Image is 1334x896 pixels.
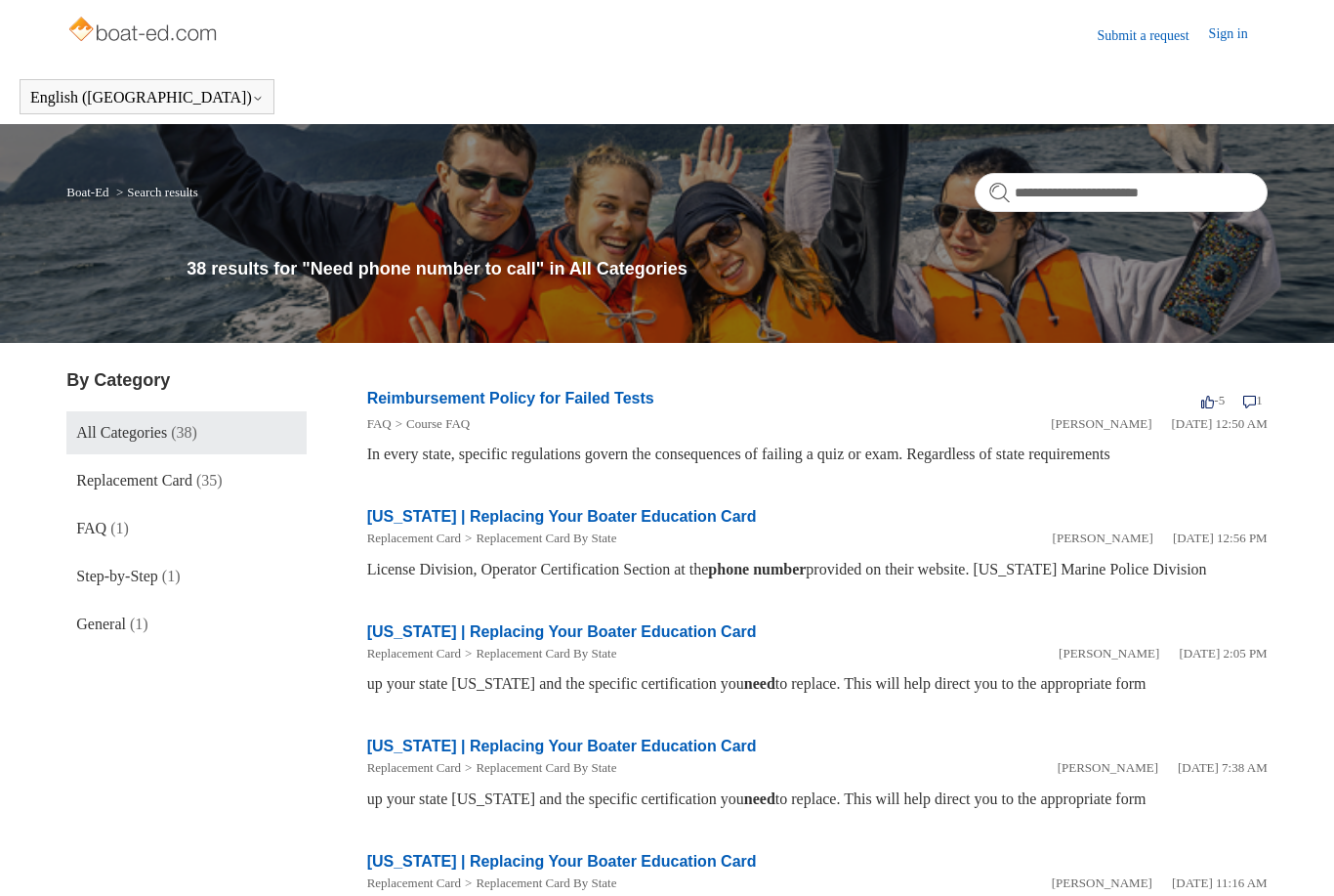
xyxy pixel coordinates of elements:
[76,520,106,536] span: FAQ
[367,443,1268,466] div: In every state, specific regulations govern the consequences of failing a quiz or exam. Regardles...
[110,520,129,536] span: (1)
[367,531,461,545] a: Replacement Card
[66,555,307,598] a: Step-by-Step (1)
[367,760,461,775] a: Replacement Card
[1173,531,1268,545] time: 05/21/2024, 12:56
[66,367,307,394] h3: By Category
[66,411,307,454] a: All Categories (38)
[461,874,616,893] li: Replacement Card By State
[476,646,616,661] a: Replacement Card By State
[171,424,197,441] span: (38)
[1052,874,1152,893] li: [PERSON_NAME]
[367,414,392,434] li: FAQ
[367,874,461,893] li: Replacement Card
[476,760,616,775] a: Replacement Card By State
[367,644,461,663] li: Replacement Card
[476,531,616,545] a: Replacement Card By State
[162,568,181,584] span: (1)
[406,416,470,431] a: Course FAQ
[367,623,757,640] a: [US_STATE] | Replacing Your Boater Education Card
[367,416,392,431] a: FAQ
[1178,760,1268,775] time: 05/22/2024, 07:38
[1209,23,1268,47] a: Sign in
[367,738,757,754] a: [US_STATE] | Replacing Your Boater Education Card
[66,185,112,199] li: Boat-Ed
[461,529,616,548] li: Replacement Card By State
[367,390,654,406] a: Reimbursement Policy for Failed Tests
[196,472,223,489] span: (35)
[367,788,1268,811] div: up your state [US_STATE] and the specific certification you to replace. This will help direct you...
[367,853,757,870] a: [US_STATE] | Replacing Your Boater Education Card
[66,185,108,199] a: Boat-Ed
[66,507,307,550] a: FAQ (1)
[367,558,1268,581] div: License Division, Operator Certification Section at the provided on their website. [US_STATE] Mar...
[367,529,461,548] li: Replacement Card
[76,616,126,632] span: General
[461,758,616,778] li: Replacement Card By State
[30,89,264,107] button: English ([GEOGRAPHIC_DATA])
[1059,644,1159,663] li: [PERSON_NAME]
[66,603,307,646] a: General (1)
[66,459,307,502] a: Replacement Card (35)
[1243,393,1263,407] span: 1
[1053,529,1153,548] li: [PERSON_NAME]
[367,758,461,778] li: Replacement Card
[975,173,1268,212] input: Search
[744,675,775,692] em: need
[1098,25,1209,46] a: Submit a request
[476,875,616,890] a: Replacement Card By State
[1201,393,1225,407] span: -5
[187,256,1267,282] h1: 38 results for "Need phone number to call" in All Categories
[76,568,158,584] span: Step-by-Step
[367,646,461,661] a: Replacement Card
[76,472,192,489] span: Replacement Card
[1172,875,1268,890] time: 05/22/2024, 11:16
[753,561,806,577] em: number
[1051,414,1151,434] li: [PERSON_NAME]
[130,616,148,632] span: (1)
[1179,646,1267,661] time: 05/21/2024, 14:05
[708,561,749,577] em: phone
[744,790,775,807] em: need
[1171,416,1267,431] time: 03/16/2022, 00:50
[1269,831,1319,881] div: Live chat
[66,12,222,51] img: Boat-Ed Help Center home page
[1058,758,1158,778] li: [PERSON_NAME]
[367,508,757,525] a: [US_STATE] | Replacing Your Boater Education Card
[76,424,167,441] span: All Categories
[461,644,616,663] li: Replacement Card By State
[392,414,470,434] li: Course FAQ
[367,875,461,890] a: Replacement Card
[367,672,1268,696] div: up your state [US_STATE] and the specific certification you to replace. This will help direct you...
[112,185,198,199] li: Search results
